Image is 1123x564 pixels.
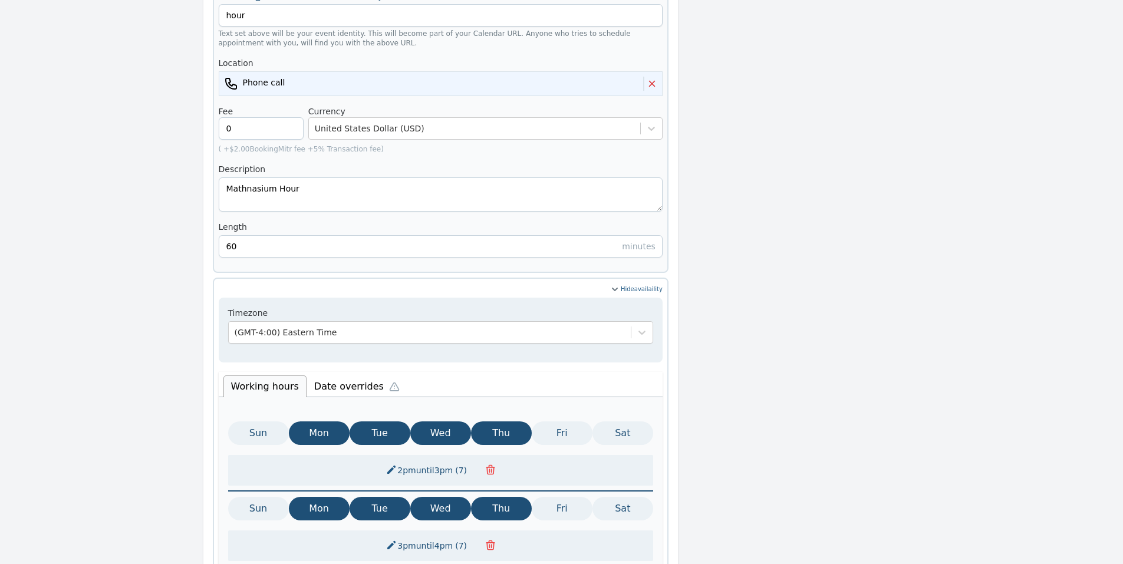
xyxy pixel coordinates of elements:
[243,77,285,91] span: Phone call
[592,421,653,445] button: Sat
[219,177,663,212] textarea: Mathnasium Hour
[350,497,410,520] button: Tue
[219,4,663,27] input: Enter short event name
[410,421,471,445] button: Wed
[228,307,653,319] label: Timezone
[532,497,592,520] button: Fri
[219,117,304,140] input: Your fee
[378,535,476,556] button: 3pmuntil4pm(7)
[219,29,663,48] p: Text set above will be your event identity. This will become part of your Calendar URL. Anyone wh...
[307,372,413,397] li: Date overrides
[410,497,471,520] button: Wed
[350,421,410,445] button: Tue
[228,421,289,445] button: Sun
[378,460,476,481] button: 2pmuntil3pm(7)
[622,235,663,258] div: minutes
[471,421,532,445] button: Thu
[219,105,304,117] label: Fee
[219,235,663,258] input: 15
[621,283,663,295] span: Hide availaility
[219,57,663,69] label: Location
[219,144,663,154] span: ( + $2.00 BookingMitr fee + 5 % Transaction fee)
[219,221,663,233] label: Length
[532,421,592,445] button: Fri
[308,105,663,117] label: Currency
[453,541,469,550] span: ( 7 )
[289,497,350,520] button: Mon
[289,421,350,445] button: Mon
[315,123,424,134] div: United States Dollar (USD)
[592,497,653,520] button: Sat
[219,163,663,175] label: Description
[453,466,469,475] span: ( 7 )
[471,497,532,520] button: Thu
[223,375,307,397] li: Working hours
[228,497,289,520] button: Sun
